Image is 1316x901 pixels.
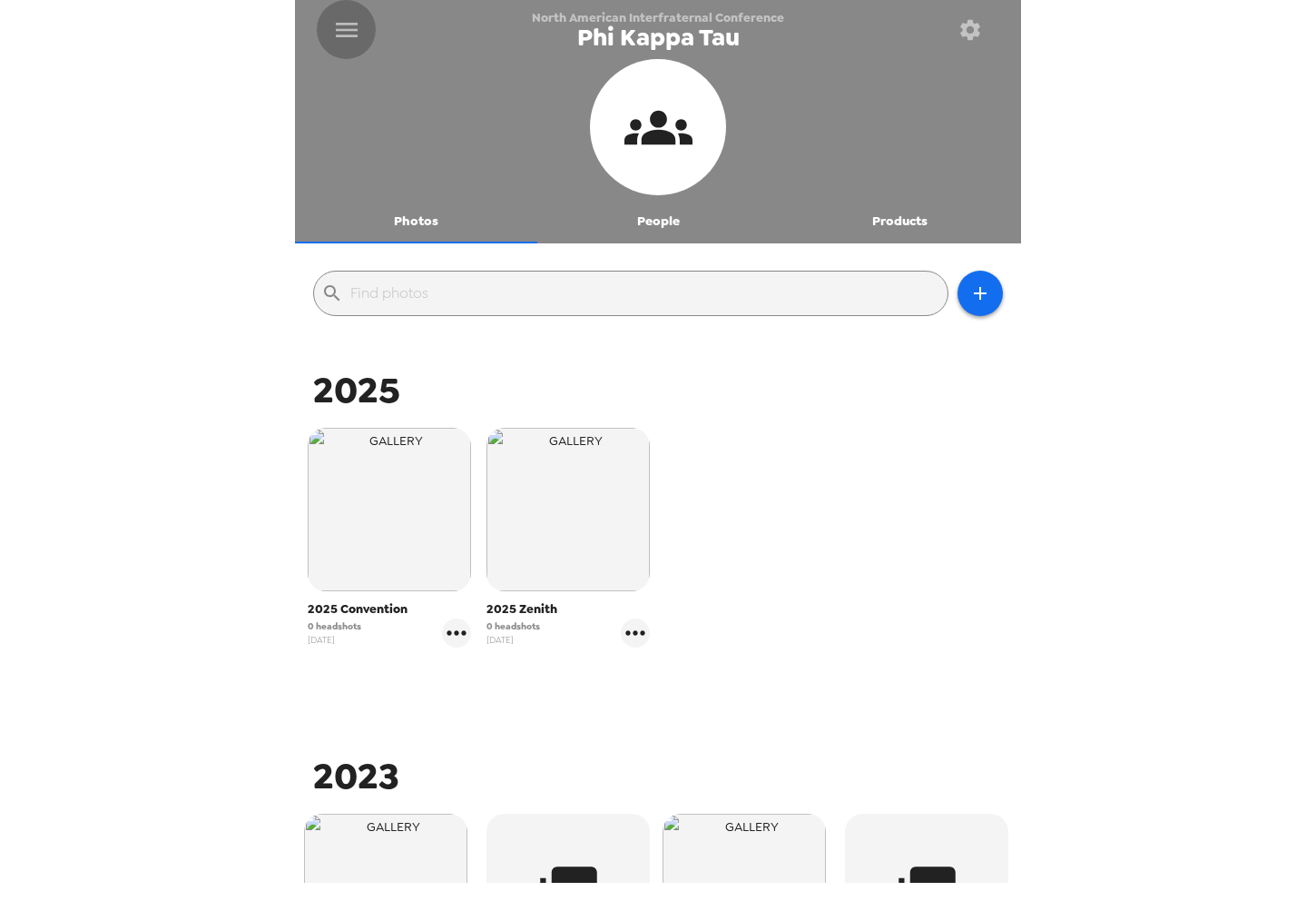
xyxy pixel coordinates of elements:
span: 2025 [313,366,400,414]
img: gallery [486,428,650,591]
button: People [537,200,780,243]
button: Products [779,200,1021,243]
span: 0 headshots [308,619,361,633]
span: 2023 [313,752,399,800]
span: [DATE] [486,633,540,647]
span: 2025 Convention [308,600,471,619]
span: [DATE] [308,633,361,647]
span: North American Interfraternal Conference [532,10,784,25]
span: Phi Kappa Tau [577,25,740,50]
button: Photos [295,200,537,243]
span: 0 headshots [486,619,540,633]
input: Find photos [350,279,940,308]
img: gallery [308,428,471,591]
span: 2025 Zenith [486,600,650,619]
button: gallery menu [442,619,471,648]
button: gallery menu [621,619,650,648]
